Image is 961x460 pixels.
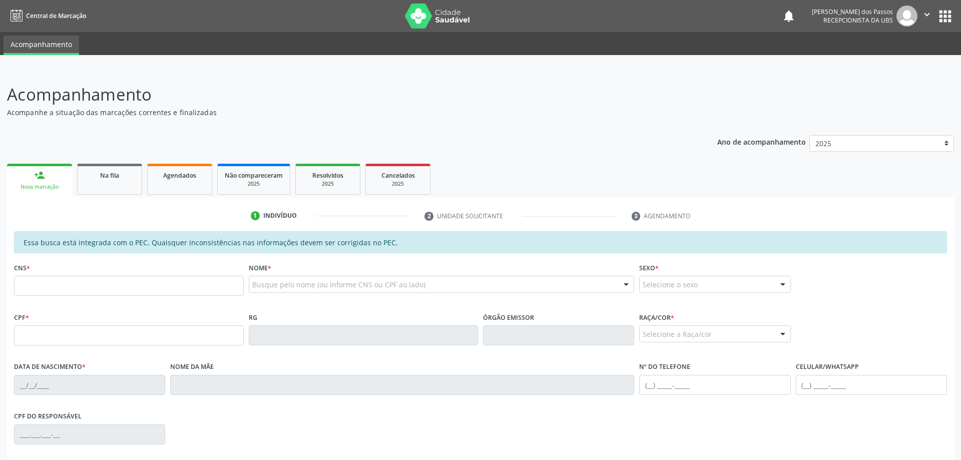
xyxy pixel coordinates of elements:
[14,409,82,424] label: CPF do responsável
[14,260,30,276] label: CNS
[717,135,806,148] p: Ano de acompanhamento
[170,359,214,375] label: Nome da mãe
[14,359,86,375] label: Data de nascimento
[639,375,790,395] input: (__) _____-_____
[34,170,45,181] div: person_add
[14,231,947,253] div: Essa busca está integrada com o PEC. Quaisquer inconsistências nas informações devem ser corrigid...
[796,359,859,375] label: Celular/WhatsApp
[373,180,423,188] div: 2025
[249,260,271,276] label: Nome
[639,359,690,375] label: Nº do Telefone
[782,9,796,23] button: notifications
[251,211,260,220] div: 1
[639,260,659,276] label: Sexo
[643,279,698,290] span: Selecione o sexo
[303,180,353,188] div: 2025
[4,36,79,55] a: Acompanhamento
[252,279,425,290] span: Busque pelo nome (ou informe CNS ou CPF ao lado)
[643,329,712,339] span: Selecione a Raça/cor
[7,8,86,24] a: Central de Marcação
[381,171,415,180] span: Cancelados
[483,310,534,325] label: Órgão emissor
[249,310,257,325] label: RG
[7,107,670,118] p: Acompanhe a situação das marcações correntes e finalizadas
[896,6,917,27] img: img
[796,375,947,395] input: (__) _____-_____
[921,9,932,20] i: 
[225,180,283,188] div: 2025
[312,171,343,180] span: Resolvidos
[14,310,29,325] label: CPF
[263,211,297,220] div: Indivíduo
[14,375,165,395] input: __/__/____
[917,6,936,27] button: 
[7,82,670,107] p: Acompanhamento
[14,424,165,444] input: ___.___.___-__
[26,12,86,20] span: Central de Marcação
[163,171,196,180] span: Agendados
[225,171,283,180] span: Não compareceram
[936,8,954,25] button: apps
[823,16,893,25] span: Recepcionista da UBS
[14,183,65,191] div: Nova marcação
[812,8,893,16] div: [PERSON_NAME] dos Passos
[100,171,119,180] span: Na fila
[639,310,674,325] label: Raça/cor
